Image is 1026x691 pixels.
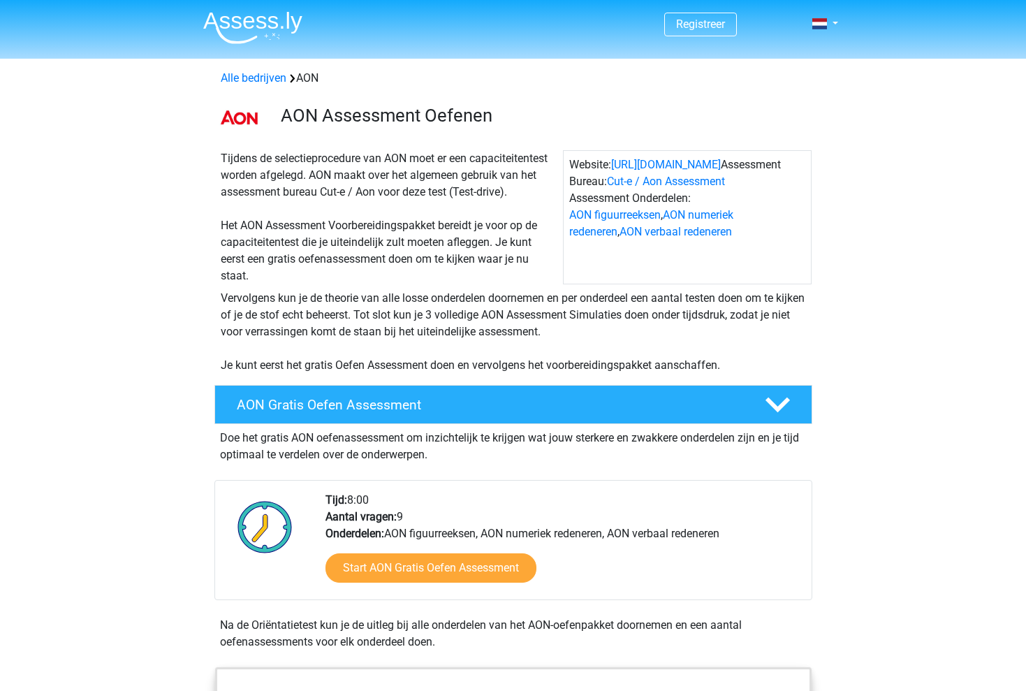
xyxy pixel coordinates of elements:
a: Registreer [676,17,725,31]
a: AON verbaal redeneren [620,225,732,238]
img: Klok [230,492,300,562]
h4: AON Gratis Oefen Assessment [237,397,742,413]
div: Na de Oriëntatietest kun je de uitleg bij alle onderdelen van het AON-oefenpakket doornemen en ee... [214,617,812,650]
a: Start AON Gratis Oefen Assessment [325,553,536,583]
div: Doe het gratis AON oefenassessment om inzichtelijk te krijgen wat jouw sterkere en zwakkere onder... [214,424,812,463]
div: Tijdens de selectieprocedure van AON moet er een capaciteitentest worden afgelegd. AON maakt over... [215,150,563,284]
div: AON [215,70,812,87]
div: Website: Assessment Bureau: Assessment Onderdelen: , , [563,150,812,284]
a: AON numeriek redeneren [569,208,733,238]
div: 8:00 9 AON figuurreeksen, AON numeriek redeneren, AON verbaal redeneren [315,492,811,599]
a: Alle bedrijven [221,71,286,85]
b: Tijd: [325,493,347,507]
div: Vervolgens kun je de theorie van alle losse onderdelen doornemen en per onderdeel een aantal test... [215,290,812,374]
a: Cut-e / Aon Assessment [607,175,725,188]
a: AON figuurreeksen [569,208,661,221]
a: [URL][DOMAIN_NAME] [611,158,721,171]
b: Onderdelen: [325,527,384,540]
b: Aantal vragen: [325,510,397,523]
img: Assessly [203,11,302,44]
h3: AON Assessment Oefenen [281,105,801,126]
a: AON Gratis Oefen Assessment [209,385,818,424]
